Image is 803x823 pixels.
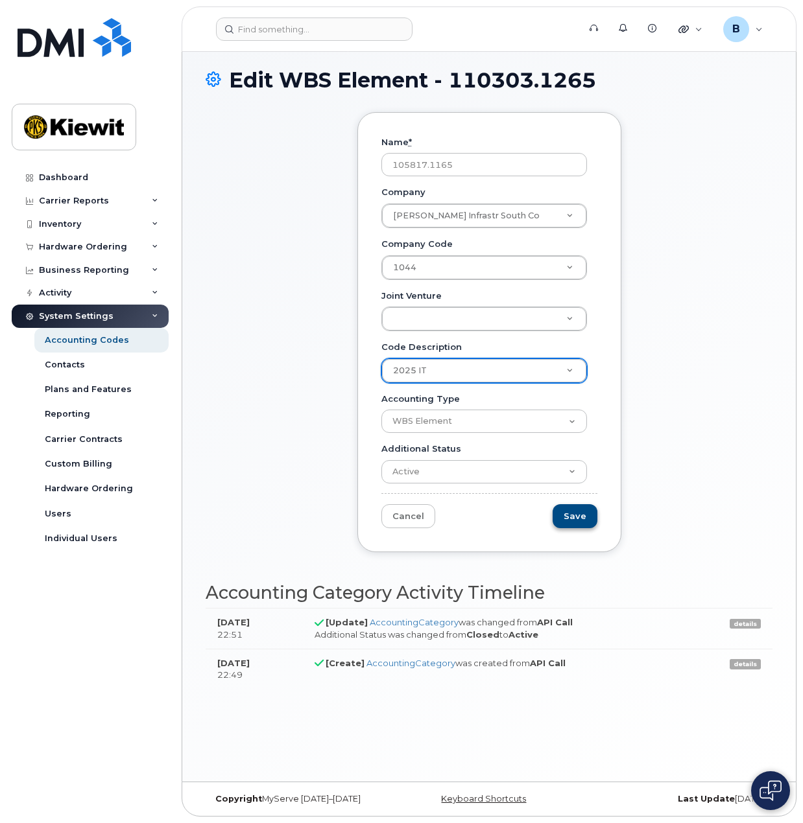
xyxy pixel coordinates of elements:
[553,504,597,528] input: Save
[216,17,413,41] input: Find something...
[217,629,243,640] span: 22:51
[370,617,459,627] a: AccountingCategory
[381,238,453,250] label: Company Code
[678,794,735,804] strong: Last Update
[326,658,365,668] strong: [Create]
[381,393,460,405] label: Accounting Type
[303,608,697,648] td: was changed from
[730,659,761,669] a: details
[537,617,573,627] strong: API Call
[393,211,540,220] span: Kiewit Infrastr South Co
[669,16,712,42] div: Quicklinks
[441,794,526,804] a: Keyboard Shortcuts
[217,658,250,668] strong: [DATE]
[393,365,427,375] span: 2025 IT
[714,16,772,42] div: Bethany.Callaway
[366,658,455,668] a: AccountingCategory
[509,629,538,640] strong: Active
[381,341,462,353] label: Code Description
[760,780,782,801] img: Open chat
[584,794,773,804] div: [DATE]
[381,136,412,148] label: Name
[381,186,425,198] label: Company
[730,619,761,629] a: details
[206,583,773,603] h2: Accounting Category Activity Timeline
[303,649,697,689] td: was created from
[393,262,416,272] span: 1044
[732,21,740,37] span: B
[215,794,262,804] strong: Copyright
[382,204,586,227] a: [PERSON_NAME] Infrastr South Co
[315,629,685,641] div: Additional Status was changed from to
[530,658,566,668] strong: API Call
[206,69,773,91] h1: Edit WBS Element - 110303.1265
[381,504,435,528] a: Cancel
[381,290,442,302] label: Joint Venture
[206,794,394,804] div: MyServe [DATE]–[DATE]
[326,617,368,627] strong: [Update]
[466,629,499,640] strong: Closed
[382,359,586,382] a: 2025 IT
[381,443,461,455] label: Additional Status
[217,669,243,680] span: 22:49
[217,617,250,627] strong: [DATE]
[409,137,412,147] abbr: required
[382,256,586,279] a: 1044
